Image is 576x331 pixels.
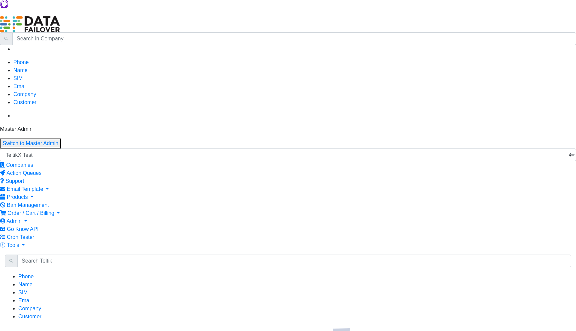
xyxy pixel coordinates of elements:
[12,32,576,45] input: Search in Company
[18,314,41,319] a: Customer
[5,178,24,184] span: Support
[13,67,28,73] a: Name
[13,83,27,89] a: Email
[13,99,36,105] a: Customer
[18,282,33,287] a: Name
[18,290,28,295] a: SIM
[7,202,49,208] span: Ban Management
[13,59,29,65] a: Phone
[13,91,36,97] a: Company
[18,274,34,279] a: Phone
[7,210,54,216] span: Order / Cart / Billing
[7,218,22,224] span: Admin
[3,140,58,146] a: Switch to Master Admin
[18,306,41,311] a: Company
[7,234,34,240] span: Cron Tester
[6,162,33,168] span: Companies
[7,186,43,192] span: Email Template
[7,194,28,200] span: Products
[18,298,32,303] a: Email
[7,242,19,248] span: Tools
[7,226,38,232] span: Go Know API
[17,255,571,267] input: Search Teltik
[13,75,23,81] a: SIM
[7,170,42,176] span: Action Queues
